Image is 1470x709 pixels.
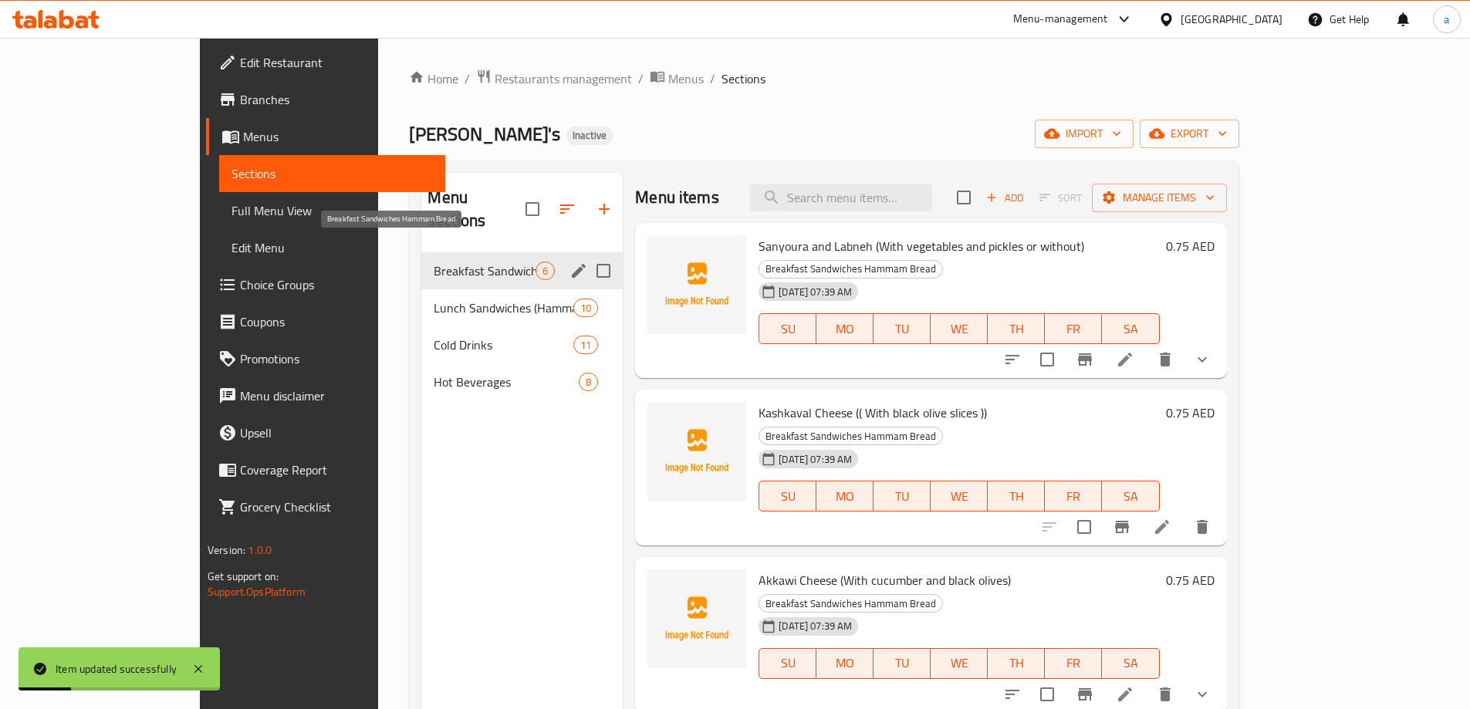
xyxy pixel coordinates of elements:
a: Restaurants management [476,69,632,89]
span: TU [880,652,924,674]
a: Choice Groups [206,266,445,303]
h2: Menu sections [427,186,525,232]
div: [GEOGRAPHIC_DATA] [1181,11,1282,28]
span: SA [1108,318,1153,340]
span: Manage items [1104,188,1215,208]
span: 11 [574,338,597,353]
div: Hot Beverages [434,373,579,391]
span: MO [823,485,867,508]
div: Lunch Sandwiches (Hammam Bread) [434,299,573,317]
a: Edit menu item [1116,350,1134,369]
div: Hot Beverages8 [421,363,623,400]
button: TH [988,481,1045,511]
button: WE [931,313,988,344]
nav: Menu sections [421,246,623,407]
div: Breakfast Sandwiches Hammam Bread [759,594,943,613]
span: Breakfast Sandwiches Hammam Bread [759,260,942,278]
button: SU [759,648,816,679]
span: Breakfast Sandwiches Hammam Bread [434,262,536,280]
button: Branch-specific-item [1103,508,1141,545]
span: FR [1051,485,1096,508]
li: / [710,69,715,88]
button: delete [1184,508,1221,545]
span: [DATE] 07:39 AM [772,452,858,467]
img: Kashkaval Cheese (( With black olive slices )) [647,402,746,501]
div: Breakfast Sandwiches Hammam Bread [759,427,943,445]
div: Inactive [566,127,613,145]
button: sort-choices [994,341,1031,378]
a: Upsell [206,414,445,451]
span: FR [1051,652,1096,674]
span: SU [765,652,810,674]
div: items [573,299,598,317]
span: Branches [240,90,433,109]
span: 6 [536,264,554,279]
span: MO [823,318,867,340]
span: 8 [580,375,597,390]
span: TH [994,485,1039,508]
a: Menus [206,118,445,155]
span: MO [823,652,867,674]
button: TU [874,481,931,511]
span: Select section first [1029,186,1092,210]
h2: Menu items [635,186,719,209]
span: Menus [668,69,704,88]
button: WE [931,648,988,679]
span: Akkawi Cheese (With cucumber and black olives) [759,569,1011,592]
span: 10 [574,301,597,316]
span: Grocery Checklist [240,498,433,516]
span: [DATE] 07:39 AM [772,619,858,633]
button: TH [988,648,1045,679]
button: MO [816,648,874,679]
a: Menu disclaimer [206,377,445,414]
button: FR [1045,481,1102,511]
button: Manage items [1092,184,1227,212]
div: items [536,262,555,280]
button: SA [1102,313,1159,344]
button: TU [874,313,931,344]
button: Add section [586,191,623,228]
span: Breakfast Sandwiches Hammam Bread [759,595,942,613]
span: Full Menu View [231,201,433,220]
span: Sections [721,69,765,88]
span: Select all sections [516,193,549,225]
span: export [1152,124,1227,143]
h6: 0.75 AED [1166,569,1215,591]
a: Menus [650,69,704,89]
span: [PERSON_NAME]'s [409,116,560,151]
span: Edit Menu [231,238,433,257]
span: a [1444,11,1449,28]
button: SU [759,481,816,511]
button: MO [816,313,874,344]
button: show more [1184,341,1221,378]
span: Sort sections [549,191,586,228]
span: Choice Groups [240,275,433,294]
div: items [579,373,598,391]
a: Support.OpsPlatform [208,582,306,602]
span: Coupons [240,312,433,331]
span: Sanyoura and Labneh (With vegetables and pickles or without) [759,235,1084,258]
div: Breakfast Sandwiches Hammam Bread6edit [421,252,623,289]
div: Menu-management [1013,10,1108,29]
span: Coverage Report [240,461,433,479]
span: Kashkaval Cheese (( With black olive slices )) [759,401,987,424]
span: Menu disclaimer [240,387,433,405]
h6: 0.75 AED [1166,402,1215,424]
span: WE [937,318,982,340]
img: Akkawi Cheese (With cucumber and black olives) [647,569,746,668]
span: TU [880,485,924,508]
a: Full Menu View [219,192,445,229]
span: SA [1108,652,1153,674]
button: export [1140,120,1239,148]
span: Version: [208,540,245,560]
span: 1.0.0 [248,540,272,560]
span: SU [765,318,810,340]
button: TH [988,313,1045,344]
a: Edit Menu [219,229,445,266]
li: / [638,69,644,88]
span: [DATE] 07:39 AM [772,285,858,299]
span: Promotions [240,349,433,368]
span: Breakfast Sandwiches Hammam Bread [759,427,942,445]
span: Select section [948,181,980,214]
button: FR [1045,313,1102,344]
